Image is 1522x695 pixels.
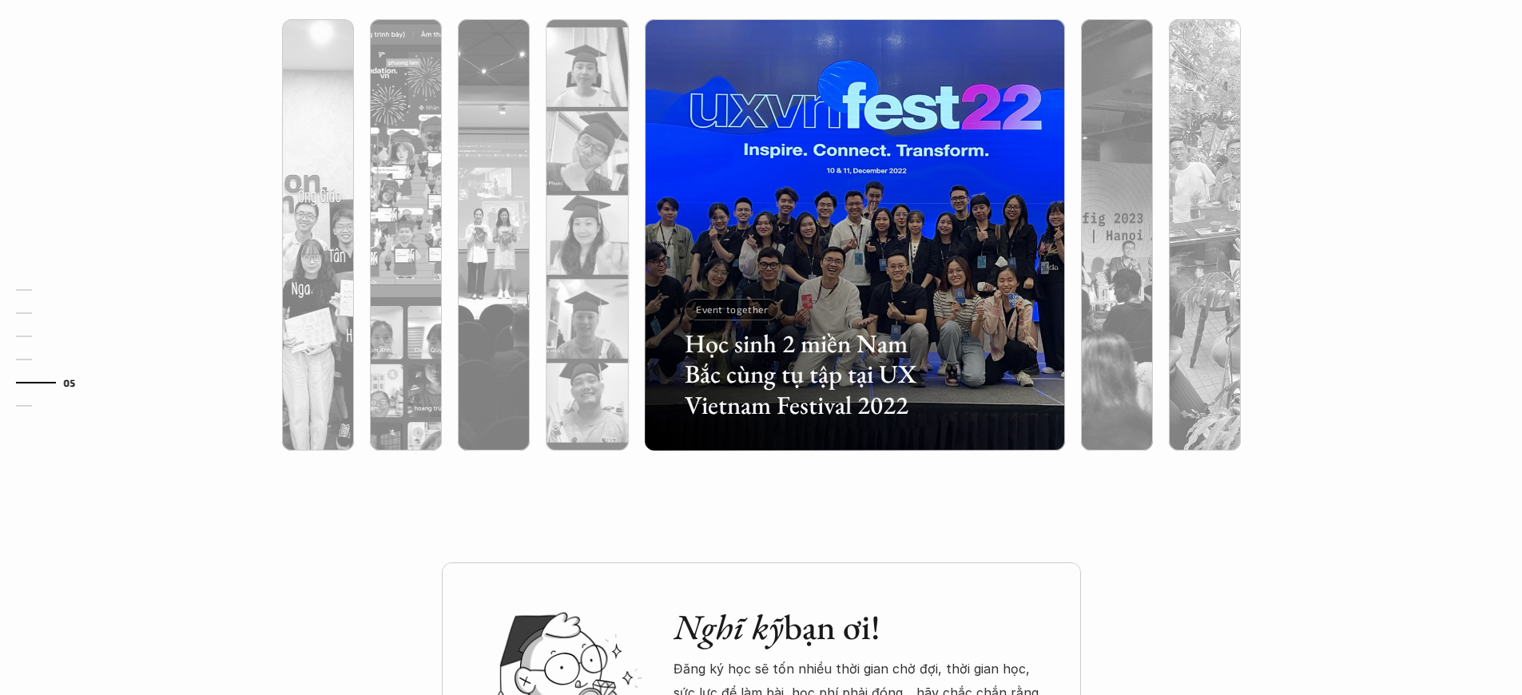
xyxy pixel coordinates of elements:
h3: Học sinh 2 miền Nam Bắc cùng tụ tập tại UX Vietnam Festival 2022 [685,328,942,420]
strong: 05 [63,376,76,387]
a: 05 [16,373,92,392]
em: Nghĩ kỹ [674,604,784,649]
h2: bạn ơi! [674,606,1049,649]
p: Event together [696,304,768,316]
